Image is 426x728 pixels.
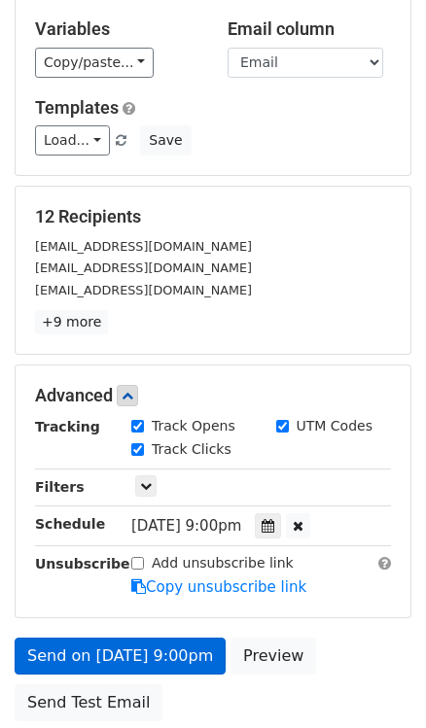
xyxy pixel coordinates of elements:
h5: Variables [35,18,198,40]
strong: Filters [35,479,85,495]
small: [EMAIL_ADDRESS][DOMAIN_NAME] [35,239,252,254]
h5: Advanced [35,385,391,406]
a: Preview [231,638,316,675]
a: Send Test Email [15,684,162,721]
iframe: Chat Widget [329,635,426,728]
small: [EMAIL_ADDRESS][DOMAIN_NAME] [35,260,252,275]
a: +9 more [35,310,108,334]
button: Save [140,125,191,156]
h5: Email column [228,18,391,40]
label: UTM Codes [297,416,373,436]
span: [DATE] 9:00pm [131,517,241,535]
small: [EMAIL_ADDRESS][DOMAIN_NAME] [35,283,252,297]
strong: Unsubscribe [35,556,130,572]
a: Templates [35,97,119,118]
label: Add unsubscribe link [152,553,294,573]
a: Load... [35,125,110,156]
strong: Tracking [35,419,100,434]
label: Track Opens [152,416,235,436]
div: 聊天小组件 [329,635,426,728]
a: Copy/paste... [35,48,154,78]
h5: 12 Recipients [35,206,391,227]
a: Copy unsubscribe link [131,578,306,596]
strong: Schedule [35,516,105,532]
label: Track Clicks [152,439,231,460]
a: Send on [DATE] 9:00pm [15,638,226,675]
